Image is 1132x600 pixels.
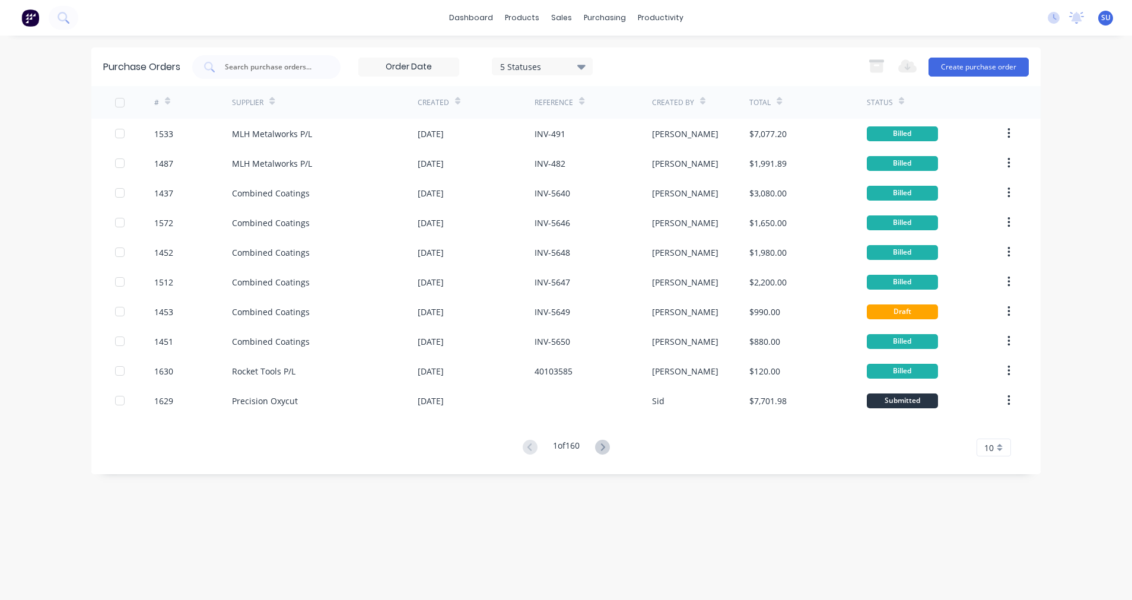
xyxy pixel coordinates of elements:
[154,187,173,199] div: 1437
[418,97,449,108] div: Created
[232,128,312,140] div: MLH Metalworks P/L
[443,9,499,27] a: dashboard
[535,157,565,170] div: INV-482
[749,365,780,377] div: $120.00
[418,335,444,348] div: [DATE]
[154,365,173,377] div: 1630
[867,245,938,260] div: Billed
[232,97,263,108] div: Supplier
[749,276,787,288] div: $2,200.00
[154,97,159,108] div: #
[154,395,173,407] div: 1629
[154,306,173,318] div: 1453
[21,9,39,27] img: Factory
[984,442,994,454] span: 10
[154,157,173,170] div: 1487
[867,126,938,141] div: Billed
[535,217,570,229] div: INV-5646
[535,246,570,259] div: INV-5648
[867,186,938,201] div: Billed
[867,97,893,108] div: Status
[418,306,444,318] div: [DATE]
[500,60,585,72] div: 5 Statuses
[232,187,310,199] div: Combined Coatings
[499,9,545,27] div: products
[418,365,444,377] div: [DATE]
[232,157,312,170] div: MLH Metalworks P/L
[418,276,444,288] div: [DATE]
[232,276,310,288] div: Combined Coatings
[652,365,718,377] div: [PERSON_NAME]
[232,395,298,407] div: Precision Oxycut
[535,276,570,288] div: INV-5647
[553,439,580,456] div: 1 of 160
[652,97,694,108] div: Created By
[867,304,938,319] div: Draft
[749,217,787,229] div: $1,650.00
[535,365,573,377] div: 40103585
[749,187,787,199] div: $3,080.00
[418,395,444,407] div: [DATE]
[154,128,173,140] div: 1533
[535,306,570,318] div: INV-5649
[652,128,718,140] div: [PERSON_NAME]
[929,58,1029,77] button: Create purchase order
[652,395,664,407] div: Sid
[749,246,787,259] div: $1,980.00
[154,335,173,348] div: 1451
[749,97,771,108] div: Total
[535,97,573,108] div: Reference
[418,187,444,199] div: [DATE]
[232,365,295,377] div: Rocket Tools P/L
[232,335,310,348] div: Combined Coatings
[867,156,938,171] div: Billed
[867,364,938,379] div: Billed
[154,276,173,288] div: 1512
[1101,12,1111,23] span: SU
[867,334,938,349] div: Billed
[652,335,718,348] div: [PERSON_NAME]
[418,217,444,229] div: [DATE]
[652,306,718,318] div: [PERSON_NAME]
[749,335,780,348] div: $880.00
[867,215,938,230] div: Billed
[224,61,322,73] input: Search purchase orders...
[535,187,570,199] div: INV-5640
[232,306,310,318] div: Combined Coatings
[867,393,938,408] div: Submitted
[535,335,570,348] div: INV-5650
[359,58,459,76] input: Order Date
[154,217,173,229] div: 1572
[418,157,444,170] div: [DATE]
[632,9,689,27] div: productivity
[154,246,173,259] div: 1452
[652,187,718,199] div: [PERSON_NAME]
[867,275,938,290] div: Billed
[749,395,787,407] div: $7,701.98
[545,9,578,27] div: sales
[232,246,310,259] div: Combined Coatings
[418,128,444,140] div: [DATE]
[652,276,718,288] div: [PERSON_NAME]
[749,157,787,170] div: $1,991.89
[652,246,718,259] div: [PERSON_NAME]
[652,157,718,170] div: [PERSON_NAME]
[749,128,787,140] div: $7,077.20
[103,60,180,74] div: Purchase Orders
[535,128,565,140] div: INV-491
[652,217,718,229] div: [PERSON_NAME]
[749,306,780,318] div: $990.00
[232,217,310,229] div: Combined Coatings
[578,9,632,27] div: purchasing
[418,246,444,259] div: [DATE]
